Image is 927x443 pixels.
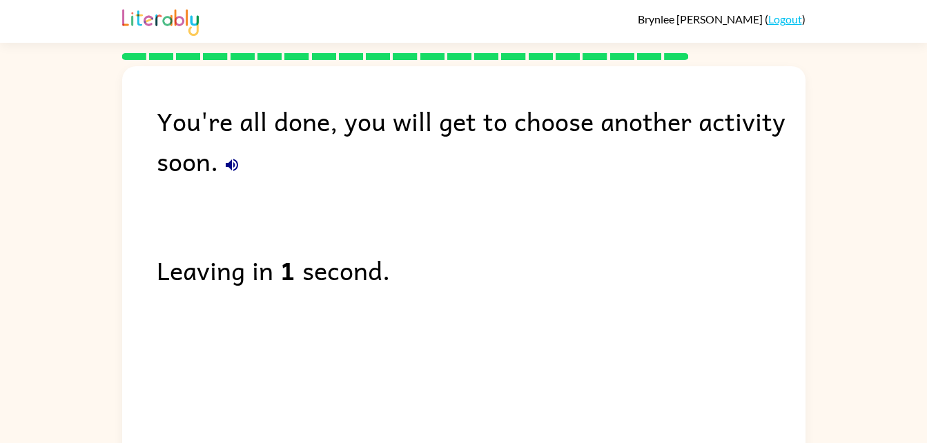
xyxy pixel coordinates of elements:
[768,12,802,26] a: Logout
[638,12,765,26] span: Brynlee [PERSON_NAME]
[157,101,806,181] div: You're all done, you will get to choose another activity soon.
[280,250,295,290] b: 1
[157,250,806,290] div: Leaving in second.
[122,6,199,36] img: Literably
[638,12,806,26] div: ( )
